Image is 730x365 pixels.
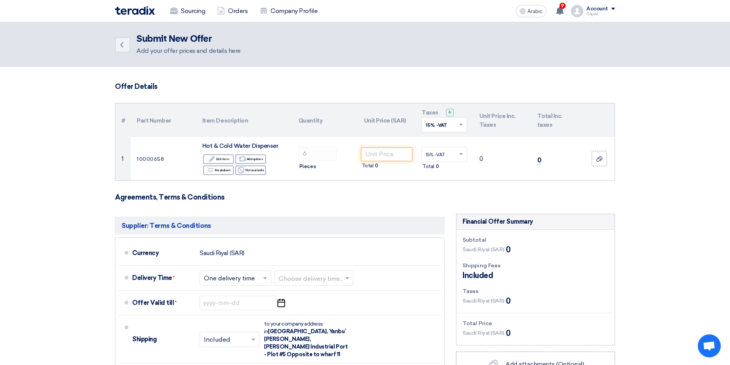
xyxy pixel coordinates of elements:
font: Hot & Cold Water Dispenser [202,142,279,149]
a: Open chat [698,334,721,357]
font: Submit New Offer [136,34,212,44]
font: to your company address in [264,321,323,335]
button: Arabic [516,5,546,17]
font: Account [586,5,608,12]
font: Total [422,164,434,169]
font: Breakdown [215,168,231,172]
font: Shipping Fees [463,262,500,269]
font: 0 [375,163,378,169]
input: Unit Price [361,147,413,161]
font: Saudi Riyal (SAR) [463,298,504,304]
font: + [448,109,452,116]
font: 0 [506,329,511,338]
font: Unit Price (SAR) [364,117,406,124]
font: Orders [228,7,248,15]
font: Add options [247,157,263,161]
font: 0 [506,296,511,306]
a: Sourcing [164,3,211,20]
font: Pieces [299,164,316,169]
font: 0 [537,156,541,164]
font: [GEOGRAPHIC_DATA], Yanbu` [PERSON_NAME], [PERSON_NAME] Industrial Port - Plot #5 Opposite to whar... [264,328,348,358]
font: Currency [132,249,159,257]
font: Add your offer prices and details here [136,47,241,54]
font: # [121,117,125,124]
font: 1 [121,155,123,162]
font: Item Description [202,117,248,124]
font: Agreements, Terms & Conditions [115,193,225,201]
img: profile_test.png [571,5,583,17]
input: RFQ_STEP1.ITEMS.2.AMOUNT_TITLE [299,147,337,160]
font: Subtotal [463,237,486,243]
font: 10000658 [137,155,164,162]
font: 9 [561,3,564,8]
font: Included [463,271,493,280]
font: Unit Price Inc. Taxes [479,113,516,129]
font: Offer Valid till [132,299,174,306]
ng-select: VAT [422,147,467,162]
font: Not available [245,168,264,172]
img: Teradix logo [115,6,155,15]
font: 0 [506,245,511,254]
font: Arabic [527,8,543,15]
font: Sajad [586,11,598,16]
font: Taxes [422,109,438,116]
input: yyyy-mm-dd [200,296,276,310]
font: Company Profile [271,7,317,15]
font: Taxes [463,288,479,295]
font: Delivery Time [132,274,172,282]
font: Edit item [216,157,230,161]
font: Saudi Riyal (SAR) [463,330,504,336]
font: Financial Offer Summary [463,218,533,225]
font: Offer Details [115,82,157,91]
font: Shipping [132,336,156,343]
font: 0 [479,155,483,162]
font: Supplier: Terms & Conditions [121,222,211,229]
font: Sourcing [181,7,205,15]
font: Total Inc. taxes [537,113,563,129]
font: Saudi Riyal (SAR) [200,249,244,257]
font: Total Price [463,320,492,327]
a: Orders [211,3,254,20]
font: Saudi Riyal (SAR) [463,246,504,253]
font: Total [362,163,374,169]
font: Part Number [137,117,171,124]
font: Quantity [299,117,323,124]
font: 0 [436,164,439,169]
